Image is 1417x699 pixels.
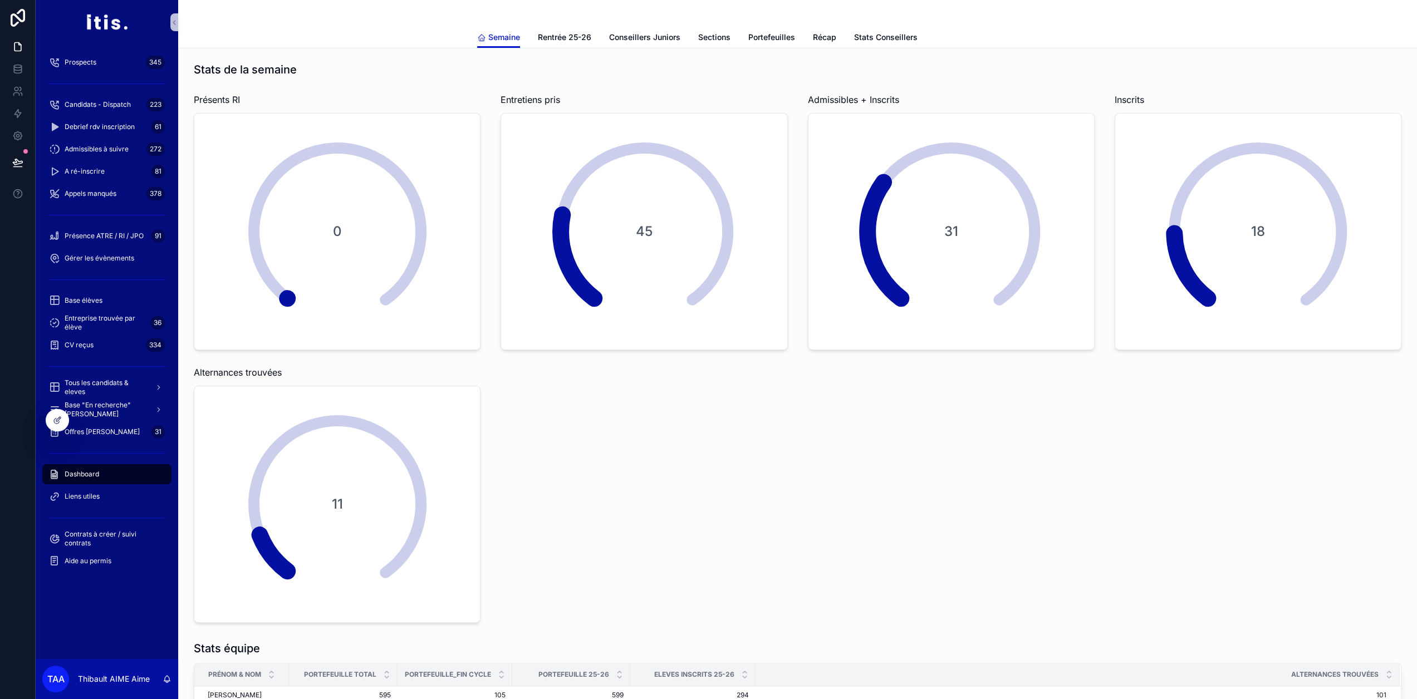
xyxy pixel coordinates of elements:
[42,464,171,484] a: Dashboard
[854,27,918,50] a: Stats Conseillers
[698,27,730,50] a: Sections
[146,142,165,156] div: 272
[194,93,240,106] span: Présents RI
[86,13,128,31] img: App logo
[42,377,171,397] a: Tous les candidats & eleves
[65,296,102,305] span: Base élèves
[1115,93,1144,106] span: Inscrits
[304,670,376,679] span: Portefeuille total
[808,93,899,106] span: Admissibles + Inscrits
[42,161,171,181] a: A ré-inscrire81
[944,223,958,240] span: 31
[65,100,131,109] span: Candidats - Dispatch
[65,122,135,131] span: Debrief rdv inscription
[636,223,653,240] span: 45
[609,27,680,50] a: Conseillers Juniors
[78,673,150,685] p: Thibault AIME Aime
[47,672,65,686] span: TAA
[538,27,591,50] a: Rentrée 25-26
[748,32,795,43] span: Portefeuilles
[42,400,171,420] a: Base "En recherche" [PERSON_NAME]
[42,551,171,571] a: Aide au permis
[501,93,560,106] span: Entretiens pris
[42,291,171,311] a: Base élèves
[151,120,165,134] div: 61
[698,32,730,43] span: Sections
[42,139,171,159] a: Admissibles à suivre272
[42,313,171,333] a: Entreprise trouvée par élève36
[654,670,734,679] span: Eleves inscrits 25-26
[405,670,491,679] span: Portefeuille_fin cycle
[146,338,165,352] div: 334
[1251,223,1265,240] span: 18
[146,56,165,69] div: 345
[65,58,96,67] span: Prospects
[538,32,591,43] span: Rentrée 25-26
[65,232,144,240] span: Présence ATRE / RI / JPO
[208,670,261,679] span: Prénom & NOM
[146,98,165,111] div: 223
[65,189,116,198] span: Appels manqués
[538,670,609,679] span: Portefeuille 25-26
[36,45,178,585] div: scrollable content
[65,167,105,176] span: A ré-inscrire
[65,341,94,349] span: CV reçus
[42,422,171,442] a: Offres [PERSON_NAME]31
[42,529,171,549] a: Contrats à créer / suivi contrats
[150,316,165,329] div: 36
[748,27,795,50] a: Portefeuilles
[65,427,140,436] span: Offres [PERSON_NAME]
[477,27,520,48] a: Semaine
[65,470,99,479] span: Dashboard
[146,187,165,200] div: 378
[42,335,171,355] a: CV reçus334
[65,378,146,396] span: Tous les candidats & eleves
[65,401,146,419] span: Base "En recherche" [PERSON_NAME]
[42,248,171,268] a: Gérer les évènements
[151,229,165,243] div: 91
[333,223,342,240] span: 0
[65,145,129,154] span: Admissibles à suivre
[813,27,836,50] a: Récap
[609,32,680,43] span: Conseillers Juniors
[151,425,165,439] div: 31
[42,52,171,72] a: Prospects345
[65,492,100,501] span: Liens utiles
[813,32,836,43] span: Récap
[194,641,260,656] h1: Stats équipe
[488,32,520,43] span: Semaine
[65,314,146,332] span: Entreprise trouvée par élève
[854,32,918,43] span: Stats Conseillers
[1291,670,1379,679] span: Alternances trouvées
[42,226,171,246] a: Présence ATRE / RI / JPO91
[194,62,297,77] h1: Stats de la semaine
[65,557,111,565] span: Aide au permis
[151,165,165,178] div: 81
[65,530,160,548] span: Contrats à créer / suivi contrats
[42,486,171,506] a: Liens utiles
[194,366,282,379] span: Alternances trouvées
[42,95,171,115] a: Candidats - Dispatch223
[332,495,343,513] span: 11
[42,117,171,137] a: Debrief rdv inscription61
[42,184,171,204] a: Appels manqués378
[65,254,134,263] span: Gérer les évènements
